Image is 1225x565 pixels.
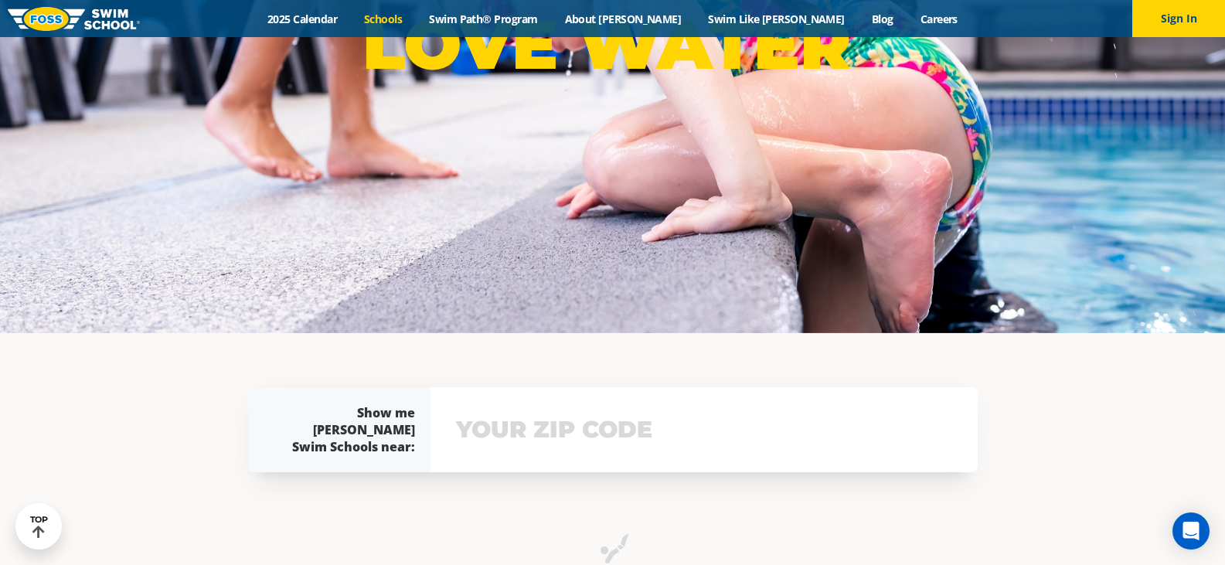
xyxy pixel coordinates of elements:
[858,12,907,26] a: Blog
[30,515,48,539] div: TOP
[362,3,863,86] p: LOVE WATER
[1172,512,1210,550] div: Open Intercom Messenger
[452,407,956,452] input: YOUR ZIP CODE
[907,12,971,26] a: Careers
[416,12,551,26] a: Swim Path® Program
[551,12,695,26] a: About [PERSON_NAME]
[279,404,415,455] div: Show me [PERSON_NAME] Swim Schools near:
[254,12,351,26] a: 2025 Calendar
[351,12,416,26] a: Schools
[695,12,859,26] a: Swim Like [PERSON_NAME]
[8,7,140,31] img: FOSS Swim School Logo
